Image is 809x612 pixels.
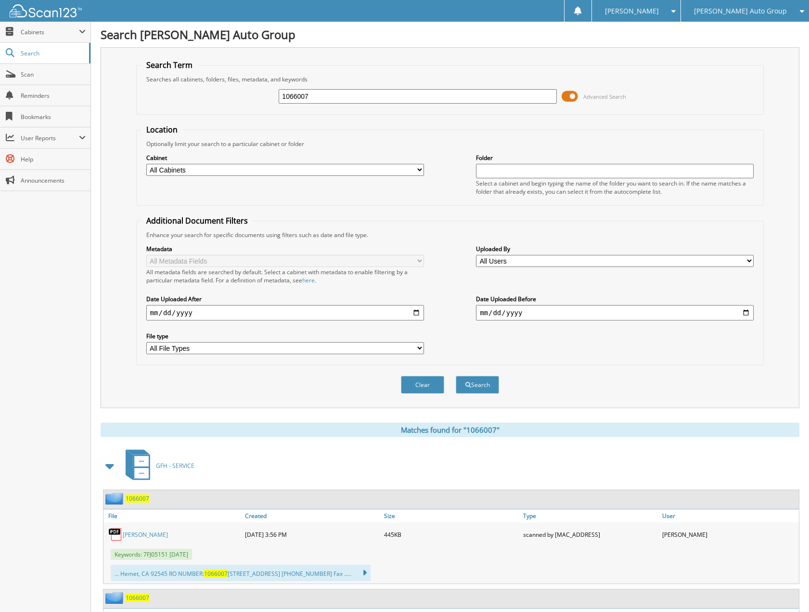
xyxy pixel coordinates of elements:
span: 1066007 [204,570,228,578]
a: 1066007 [126,494,149,503]
a: 1066007 [126,594,149,602]
a: User [660,509,799,522]
div: Enhance your search for specific documents using filters such as date and file type. [141,231,759,239]
a: here [302,276,315,284]
span: Scan [21,70,86,79]
label: Cabinet [146,154,424,162]
div: Searches all cabinets, folders, files, metadata, and keywords [141,75,759,83]
label: Date Uploaded Before [476,295,754,303]
button: Clear [401,376,444,394]
label: Metadata [146,245,424,253]
span: Announcements [21,176,86,185]
legend: Location [141,124,182,135]
a: [PERSON_NAME] [123,531,168,539]
input: start [146,305,424,320]
div: Matches found for "1066007" [101,423,799,437]
input: end [476,305,754,320]
a: Type [521,509,660,522]
a: Created [243,509,382,522]
label: Date Uploaded After [146,295,424,303]
label: Folder [476,154,754,162]
span: User Reports [21,134,79,142]
span: GFH - SERVICE [156,462,194,470]
div: [PERSON_NAME] [660,525,799,544]
span: Cabinets [21,28,79,36]
span: [PERSON_NAME] Auto Group [694,8,787,14]
h1: Search [PERSON_NAME] Auto Group [101,27,799,42]
div: All metadata fields are searched by default. Select a cabinet with metadata to enable filtering b... [146,268,424,284]
legend: Additional Document Filters [141,215,253,226]
span: Reminders [21,92,86,100]
span: Bookmarks [21,113,86,121]
img: folder2.png [105,492,126,505]
div: 445KB [382,525,521,544]
span: Help [21,155,86,163]
label: File type [146,332,424,340]
img: scan123-logo-white.svg [10,4,82,17]
label: Uploaded By [476,245,754,253]
div: scanned by [MAC_ADDRESS] [521,525,660,544]
div: ... Hemet, CA 92545 RO NUMBER: [STREET_ADDRESS] [PHONE_NUMBER] Fax ..... [111,565,371,581]
img: folder2.png [105,592,126,604]
span: Keywords: 7FJ05151 [DATE] [111,549,192,560]
img: PDF.png [108,527,123,542]
span: [PERSON_NAME] [605,8,659,14]
legend: Search Term [141,60,197,70]
div: [DATE] 3:56 PM [243,525,382,544]
span: Advanced Search [583,93,626,100]
a: GFH - SERVICE [120,447,194,485]
div: Select a cabinet and begin typing the name of the folder you want to search in. If the name match... [476,179,754,196]
button: Search [456,376,499,394]
div: Optionally limit your search to a particular cabinet or folder [141,140,759,148]
a: Size [382,509,521,522]
span: Search [21,49,84,57]
a: File [103,509,243,522]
